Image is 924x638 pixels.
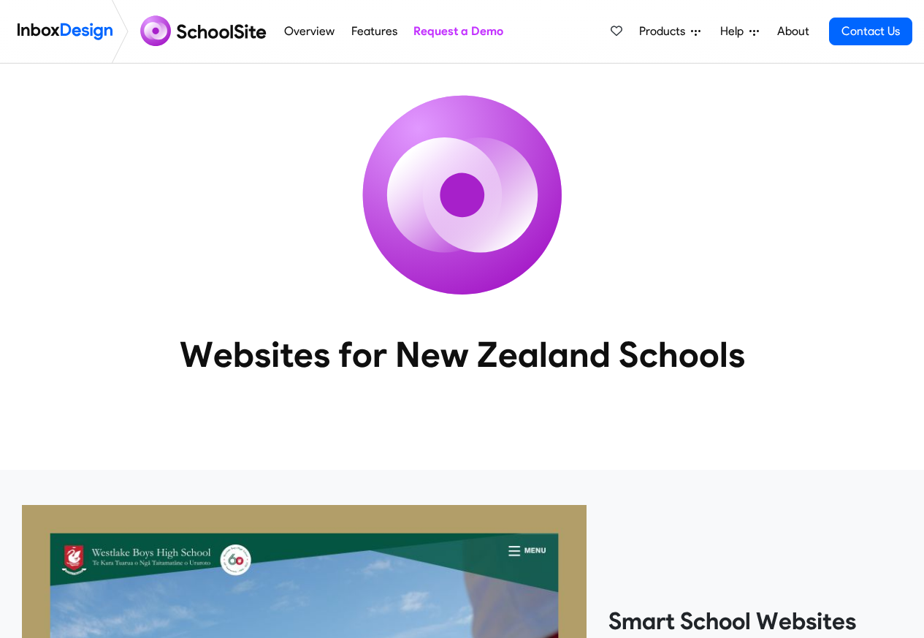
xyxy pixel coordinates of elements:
[409,17,507,46] a: Request a Demo
[720,23,749,40] span: Help
[347,17,401,46] a: Features
[331,64,594,327] img: icon_schoolsite.svg
[134,14,276,49] img: schoolsite logo
[714,17,765,46] a: Help
[633,17,706,46] a: Products
[280,17,339,46] a: Overview
[639,23,691,40] span: Products
[829,18,912,45] a: Contact Us
[608,607,902,636] heading: Smart School Websites
[115,333,809,376] heading: Websites for New Zealand Schools
[773,17,813,46] a: About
